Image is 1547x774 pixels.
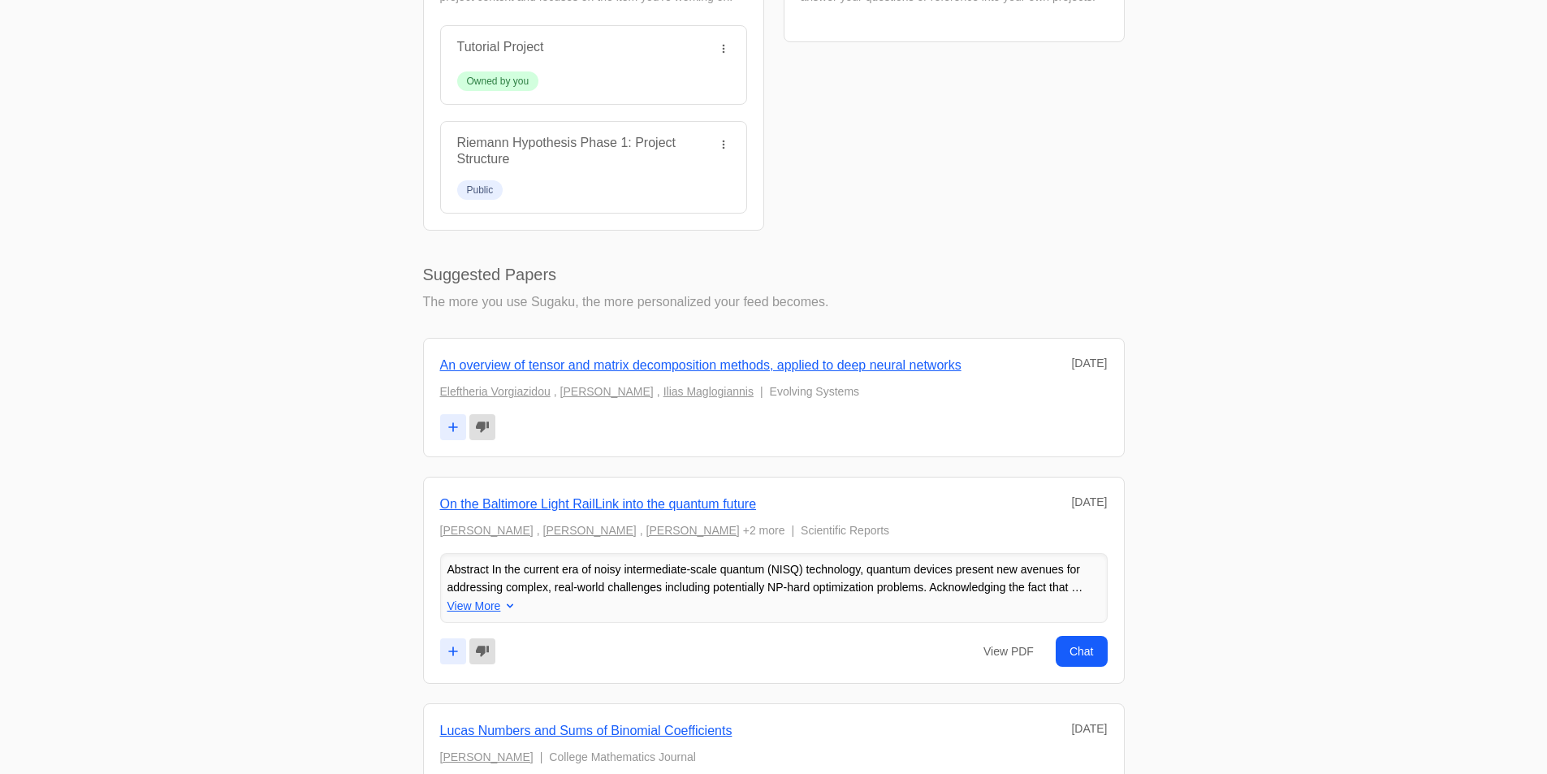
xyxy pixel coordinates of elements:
div: Owned by you [467,75,529,88]
a: [PERSON_NAME] [646,521,740,540]
span: Abstract In the current era of noisy intermediate-scale quantum (NISQ) technology, quantum device... [447,563,1083,613]
div: [DATE] [1071,355,1107,371]
a: On the Baltimore Light RailLink into the quantum future [440,497,757,511]
div: [DATE] [1071,720,1107,737]
div: [DATE] [1071,494,1107,510]
span: Scientific Reports [801,521,889,540]
a: [PERSON_NAME] [440,521,534,540]
a: [PERSON_NAME] [560,383,654,401]
a: Riemann Hypothesis Phase 1: Project Structure [457,136,676,166]
div: Public [467,184,494,197]
span: , [537,521,540,540]
span: , [657,383,660,401]
span: | [540,748,543,767]
span: | [791,521,794,540]
a: [PERSON_NAME] [543,521,637,540]
a: Chat [1056,636,1108,667]
a: Tutorial Project [457,40,544,54]
a: [PERSON_NAME] [440,748,534,767]
a: Ilias Maglogiannis [663,383,754,401]
a: Eleftheria Vorgiazidou [440,383,551,401]
a: An overview of tensor and matrix decomposition methods, applied to deep neural networks [440,358,961,372]
p: The more you use Sugaku, the more personalized your feed becomes. [423,292,1125,312]
a: Lucas Numbers and Sums of Binomial Coefficients [440,724,732,737]
h2: Suggested Papers [423,263,1125,286]
span: Evolving Systems [770,383,859,401]
span: | [760,383,763,401]
span: +2 more [743,521,785,540]
span: , [640,521,643,540]
span: College Mathematics Journal [549,748,696,767]
span: View More [447,597,501,616]
button: View More [447,597,517,616]
a: View PDF [970,636,1048,667]
span: , [554,383,557,401]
